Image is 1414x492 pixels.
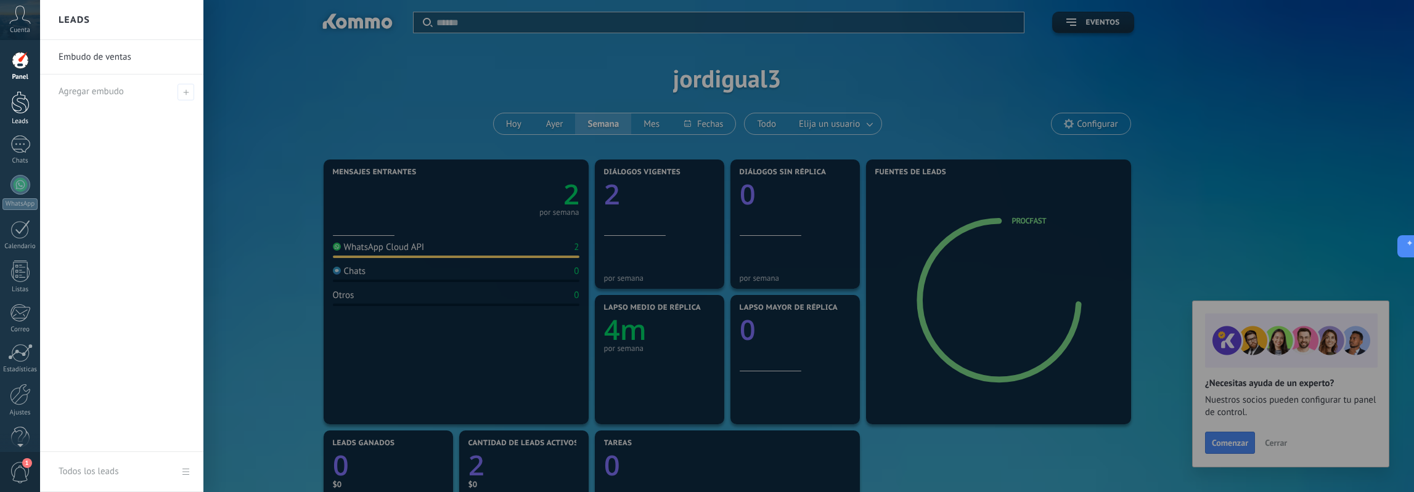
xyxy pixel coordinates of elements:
div: Todos los leads [59,454,118,489]
div: WhatsApp [2,198,38,210]
div: Leads [2,118,38,126]
a: Todos los leads [40,452,203,492]
div: Ajustes [2,409,38,417]
span: Agregar embudo [59,86,124,97]
div: Chats [2,157,38,165]
span: Cuenta [10,26,30,34]
div: Correo [2,326,38,334]
h2: Leads [59,1,90,39]
div: Panel [2,73,38,81]
span: Agregar embudo [178,84,194,100]
span: 1 [22,458,32,468]
a: Embudo de ventas [59,40,191,75]
div: Calendario [2,243,38,251]
div: Estadísticas [2,366,38,374]
div: Listas [2,286,38,294]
